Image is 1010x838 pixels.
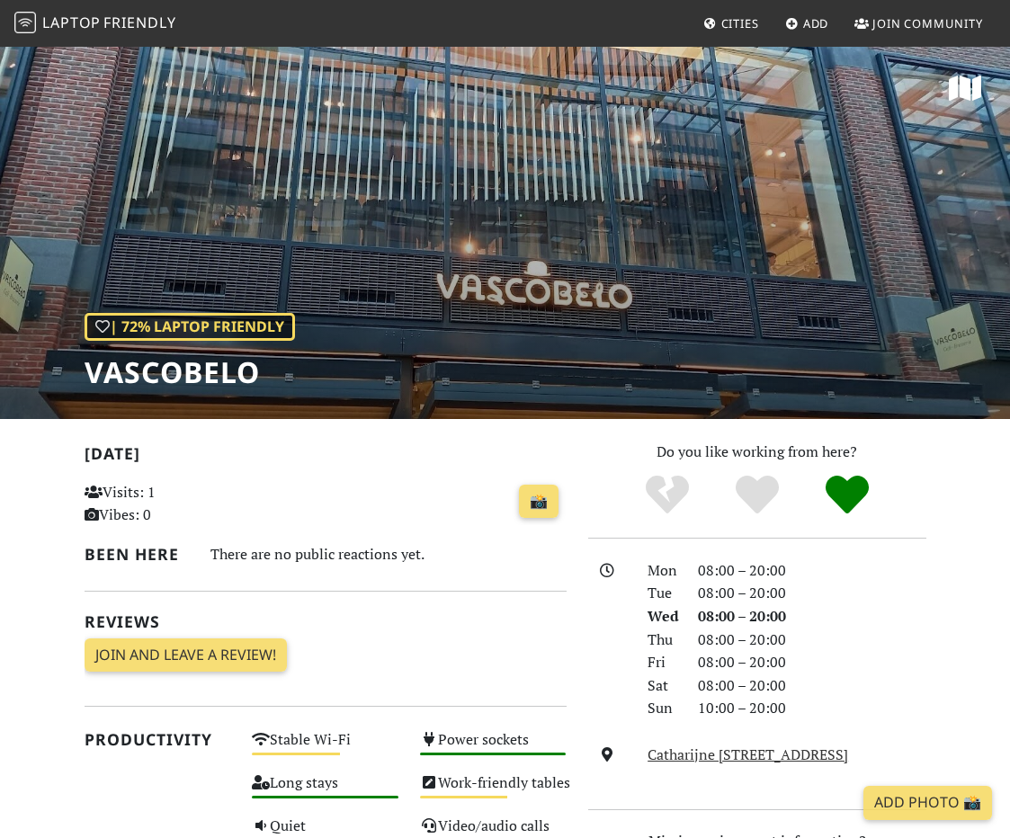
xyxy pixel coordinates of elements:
a: Add [778,7,836,40]
div: 08:00 – 20:00 [687,674,937,698]
div: Tue [637,582,687,605]
div: 08:00 – 20:00 [687,559,937,583]
span: Laptop [42,13,101,32]
p: Do you like working from here? [588,441,926,464]
div: 08:00 – 20:00 [687,582,937,605]
h2: Productivity [85,730,231,749]
span: Cities [721,15,759,31]
div: 08:00 – 20:00 [687,651,937,674]
div: Power sockets [409,727,577,770]
div: Long stays [241,770,409,813]
a: LaptopFriendly LaptopFriendly [14,8,176,40]
div: 08:00 – 20:00 [687,628,937,652]
div: Sun [637,697,687,720]
h2: Reviews [85,612,567,631]
div: Stable Wi-Fi [241,727,409,770]
div: There are no public reactions yet. [210,541,567,567]
p: Visits: 1 Vibes: 0 [85,481,231,527]
div: 08:00 – 20:00 [687,605,937,628]
div: Wed [637,605,687,628]
span: Add [803,15,829,31]
a: Join Community [847,7,990,40]
div: No [622,473,712,518]
div: 10:00 – 20:00 [687,697,937,720]
a: 📸 [519,485,559,519]
a: Add Photo 📸 [863,786,992,820]
div: | 72% Laptop Friendly [85,313,295,342]
div: Mon [637,559,687,583]
h1: Vascobelo [85,355,295,389]
div: Yes [712,473,802,518]
h2: [DATE] [85,444,567,470]
a: Cities [696,7,766,40]
div: Work-friendly tables [409,770,577,813]
div: Fri [637,651,687,674]
img: LaptopFriendly [14,12,36,33]
div: Thu [637,628,687,652]
a: Join and leave a review! [85,638,287,673]
div: Sat [637,674,687,698]
span: Friendly [103,13,175,32]
a: Catharijne [STREET_ADDRESS] [648,744,848,764]
span: Join Community [872,15,983,31]
h2: Been here [85,545,189,564]
div: Definitely! [802,473,892,518]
